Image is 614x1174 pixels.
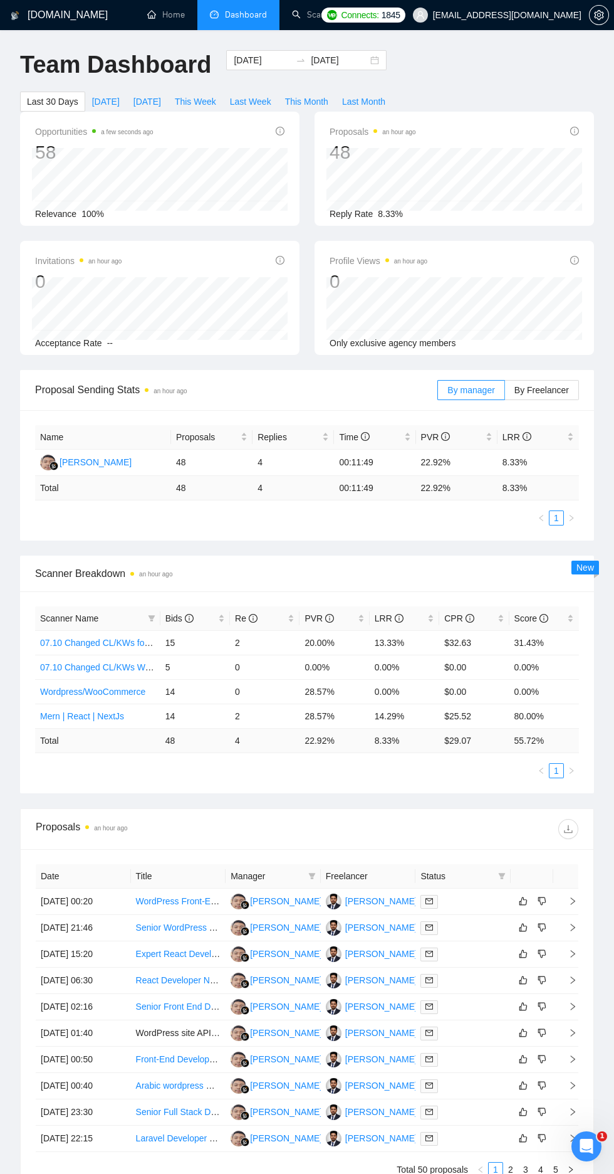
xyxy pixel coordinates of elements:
[496,867,508,886] span: filter
[564,510,579,526] button: right
[509,728,579,753] td: 55.72 %
[250,947,322,961] div: [PERSON_NAME]
[49,462,58,470] img: gigradar-bm.png
[576,563,594,573] span: New
[416,476,497,500] td: 22.92 %
[231,975,322,985] a: NS[PERSON_NAME]
[85,92,127,112] button: [DATE]
[326,975,417,985] a: KT[PERSON_NAME]
[516,1052,531,1067] button: like
[534,510,549,526] button: left
[107,338,113,348] span: --
[147,9,185,20] a: homeHome
[477,1166,484,1173] span: left
[250,973,322,987] div: [PERSON_NAME]
[516,999,531,1014] button: like
[439,679,509,704] td: $0.00
[136,1054,424,1064] a: Front-End Developer (React, TypeScript, Next.js, NX, Tailwind, Storybook)
[231,1001,322,1011] a: NS[PERSON_NAME]
[35,270,122,293] div: 0
[160,728,230,753] td: 48
[165,613,194,623] span: Bids
[425,1003,433,1010] span: mail
[231,1133,322,1143] a: NS[PERSON_NAME]
[538,1054,546,1064] span: dislike
[370,655,439,679] td: 0.00%
[439,655,509,679] td: $0.00
[160,679,230,704] td: 14
[308,872,316,880] span: filter
[549,764,563,778] a: 1
[425,897,433,905] span: mail
[534,973,549,988] button: dislike
[345,1131,417,1145] div: [PERSON_NAME]
[509,630,579,655] td: 31.43%
[519,1107,528,1117] span: like
[136,1107,379,1117] a: Senior Full Stack Developer (TypeScript / React / Ruby / AWS)
[519,1028,528,1038] span: like
[27,95,78,108] span: Last 30 Days
[241,1085,249,1094] img: gigradar-bm.png
[447,385,494,395] span: By manager
[276,256,284,265] span: info-circle
[497,476,579,500] td: 8.33 %
[345,1079,417,1092] div: [PERSON_NAME]
[361,432,370,441] span: info-circle
[571,1131,601,1161] iframe: Intercom live chat
[136,949,311,959] a: Expert React Developer for Web Applications
[425,1029,433,1037] span: mail
[370,630,439,655] td: 13.33%
[35,566,579,581] span: Scanner Breakdown
[231,1027,322,1037] a: NS[PERSON_NAME]
[258,430,320,444] span: Replies
[241,1059,249,1067] img: gigradar-bm.png
[570,256,579,265] span: info-circle
[231,1025,246,1041] img: NS
[81,209,104,219] span: 100%
[40,687,145,697] a: Wordpress/WooCommerce
[568,767,575,775] span: right
[278,92,335,112] button: This Month
[441,432,450,441] span: info-circle
[35,124,153,139] span: Opportunities
[339,432,369,442] span: Time
[231,1104,246,1120] img: NS
[538,1002,546,1012] span: dislike
[326,1133,417,1143] a: KT[PERSON_NAME]
[145,609,158,628] span: filter
[127,92,168,112] button: [DATE]
[139,571,172,578] time: an hour ago
[378,209,403,219] span: 8.33%
[231,973,246,988] img: NS
[285,95,328,108] span: This Month
[534,1104,549,1119] button: dislike
[234,53,291,67] input: Start date
[345,894,417,908] div: [PERSON_NAME]
[330,209,373,219] span: Reply Rate
[241,980,249,988] img: gigradar-bm.png
[241,1111,249,1120] img: gigradar-bm.png
[326,946,341,962] img: KT
[345,973,417,987] div: [PERSON_NAME]
[564,510,579,526] li: Next Page
[516,894,531,909] button: like
[534,999,549,1014] button: dislike
[516,920,531,935] button: like
[370,728,439,753] td: 8.33 %
[231,1052,246,1067] img: NS
[421,432,450,442] span: PVR
[538,1133,546,1143] span: dislike
[497,450,579,476] td: 8.33%
[341,8,378,22] span: Connects:
[509,655,579,679] td: 0.00%
[509,704,579,728] td: 80.00%
[250,1131,322,1145] div: [PERSON_NAME]
[589,5,609,25] button: setting
[153,388,187,394] time: an hour ago
[241,1006,249,1015] img: gigradar-bm.png
[519,923,528,933] span: like
[519,1054,528,1064] span: like
[296,55,306,65] span: swap-right
[101,129,153,135] time: a few seconds ago
[534,920,549,935] button: dislike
